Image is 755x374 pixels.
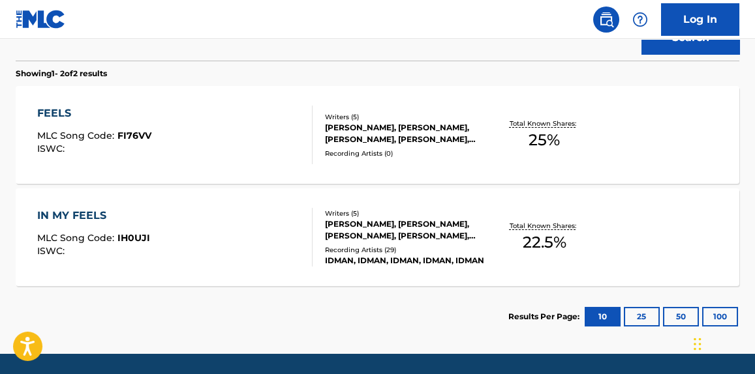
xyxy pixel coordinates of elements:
button: 50 [663,307,699,326]
span: ISWC : [37,245,68,257]
a: FEELSMLC Song Code:FI76VVISWC:Writers (5)[PERSON_NAME], [PERSON_NAME], [PERSON_NAME], [PERSON_NAM... [16,86,739,184]
button: 10 [585,307,621,326]
span: IH0UJI [117,232,150,244]
button: 100 [702,307,738,326]
div: Writers ( 5 ) [325,209,484,218]
p: Showing 1 - 2 of 2 results [16,68,107,79]
a: IN MY FEELSMLC Song Code:IH0UJIISWC:Writers (5)[PERSON_NAME], [PERSON_NAME], [PERSON_NAME], [PERS... [16,188,739,286]
div: Recording Artists ( 0 ) [325,149,484,158]
img: MLC Logo [16,10,66,29]
span: MLC Song Code : [37,232,117,244]
div: Recording Artists ( 29 ) [325,245,484,255]
span: MLC Song Code : [37,130,117,141]
p: Total Known Shares: [510,221,579,231]
div: [PERSON_NAME], [PERSON_NAME], [PERSON_NAME], [PERSON_NAME], [PERSON_NAME] [325,218,484,242]
span: 25 % [529,128,560,152]
button: 25 [624,307,660,326]
p: Results Per Page: [508,311,583,323]
p: Total Known Shares: [510,119,579,128]
div: Help [627,7,653,33]
div: Drag [694,324,701,364]
iframe: Chat Widget [690,311,755,374]
div: [PERSON_NAME], [PERSON_NAME], [PERSON_NAME], [PERSON_NAME], [PERSON_NAME] [325,122,484,145]
span: ISWC : [37,143,68,154]
span: FI76VV [117,130,151,141]
span: 22.5 % [523,231,566,254]
div: Writers ( 5 ) [325,112,484,122]
div: IDMAN, IDMAN, IDMAN, IDMAN, IDMAN [325,255,484,266]
img: help [632,12,648,27]
a: Log In [661,3,739,36]
a: Public Search [593,7,619,33]
img: search [598,12,614,27]
div: FEELS [37,106,151,121]
div: IN MY FEELS [37,208,150,223]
